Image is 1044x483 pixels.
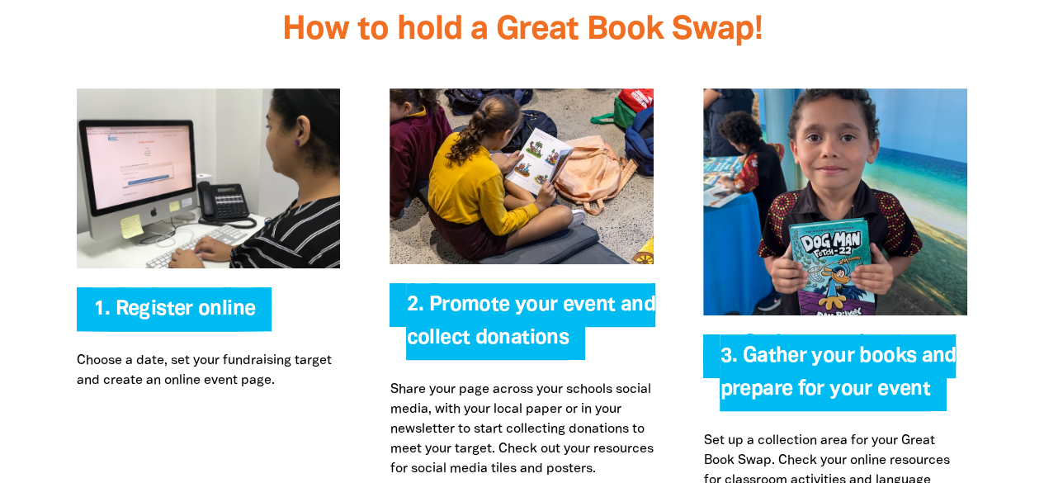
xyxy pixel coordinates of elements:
[720,347,956,411] span: 3. Gather your books and prepare for your event
[390,380,654,479] p: Share your page across your schools social media, with your local paper or in your newsletter to ...
[703,88,967,315] img: Gather your books and prepare for your event
[77,351,341,391] p: Choose a date, set your fundraising target and create an online event page.
[390,88,654,264] img: Promote your event and collect donations
[282,15,763,45] span: How to hold a Great Book Swap!
[93,300,256,319] a: 1. Register online
[406,296,654,360] span: 2. Promote your event and collect donations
